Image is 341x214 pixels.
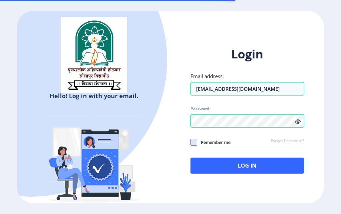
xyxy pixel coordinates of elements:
[190,106,210,112] label: Password:
[190,158,304,174] button: Log In
[271,138,304,144] a: Forgot Password?
[190,82,304,95] input: Email address
[190,46,304,62] h1: Login
[190,73,224,79] label: Email address:
[197,138,230,146] span: Remember me
[61,17,127,93] img: sulogo.png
